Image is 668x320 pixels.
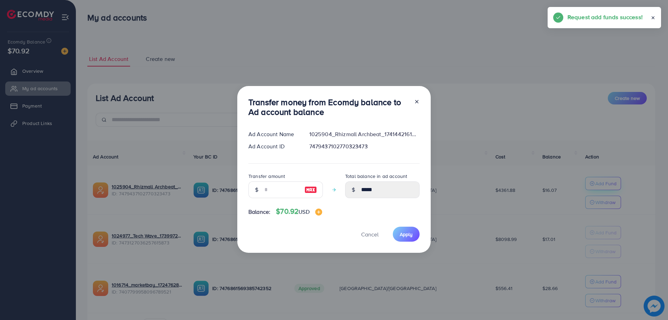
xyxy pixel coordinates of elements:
button: Apply [393,227,420,242]
label: Transfer amount [248,173,285,180]
h3: Transfer money from Ecomdy balance to Ad account balance [248,97,408,117]
span: Apply [400,231,413,238]
button: Cancel [352,227,387,242]
img: image [315,209,322,216]
span: Cancel [361,231,379,238]
div: Ad Account Name [243,130,304,138]
h5: Request add funds success! [567,13,643,22]
img: image [304,186,317,194]
span: USD [299,208,309,216]
span: Balance: [248,208,270,216]
div: Ad Account ID [243,142,304,150]
h4: $70.92 [276,207,322,216]
label: Total balance in ad account [345,173,407,180]
div: 1025904_Rhizmall Archbeat_1741442161001 [304,130,425,138]
div: 7479437102770323473 [304,142,425,150]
